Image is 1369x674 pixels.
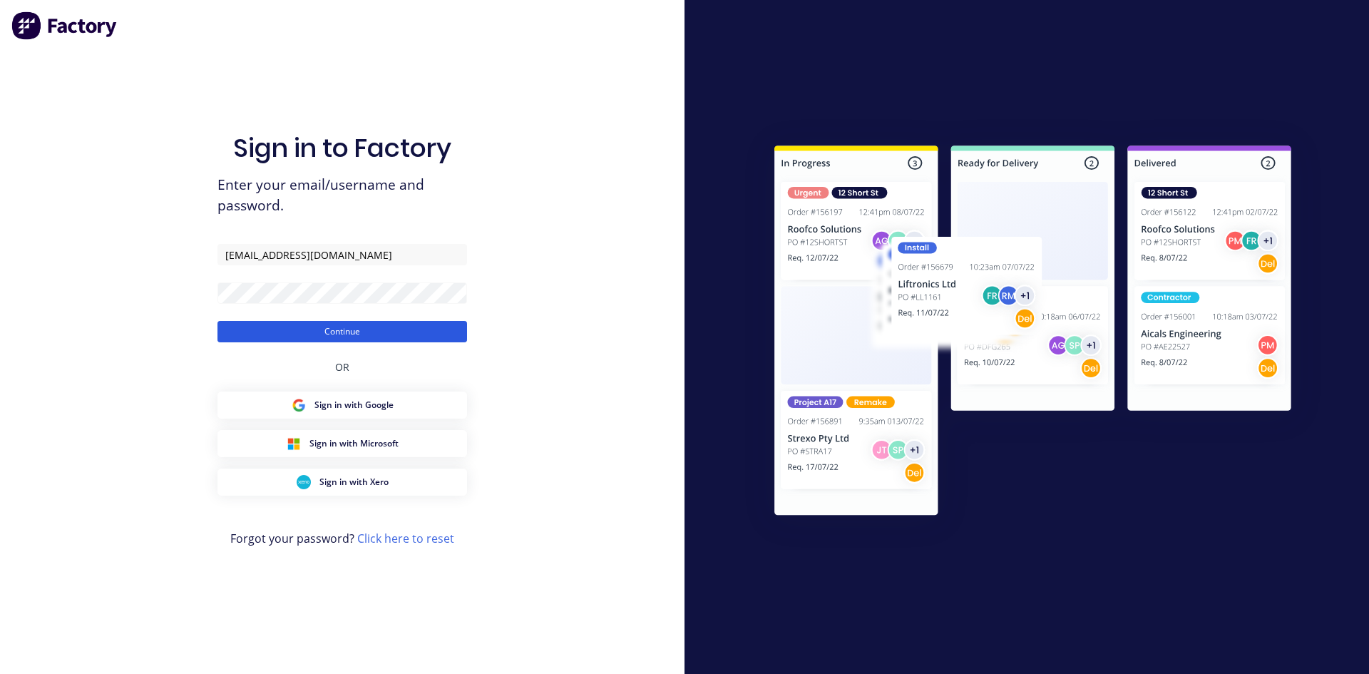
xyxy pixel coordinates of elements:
input: Email/Username [217,244,467,265]
img: Google Sign in [292,398,306,412]
img: Factory [11,11,118,40]
button: Continue [217,321,467,342]
span: Sign in with Microsoft [309,437,399,450]
img: Microsoft Sign in [287,436,301,451]
span: Forgot your password? [230,530,454,547]
button: Google Sign inSign in with Google [217,392,467,419]
span: Enter your email/username and password. [217,175,467,216]
img: Sign in [743,117,1323,549]
span: Sign in with Google [314,399,394,412]
button: Microsoft Sign inSign in with Microsoft [217,430,467,457]
a: Click here to reset [357,531,454,546]
h1: Sign in to Factory [233,133,451,163]
img: Xero Sign in [297,475,311,489]
button: Xero Sign inSign in with Xero [217,469,467,496]
span: Sign in with Xero [319,476,389,489]
div: OR [335,342,349,392]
